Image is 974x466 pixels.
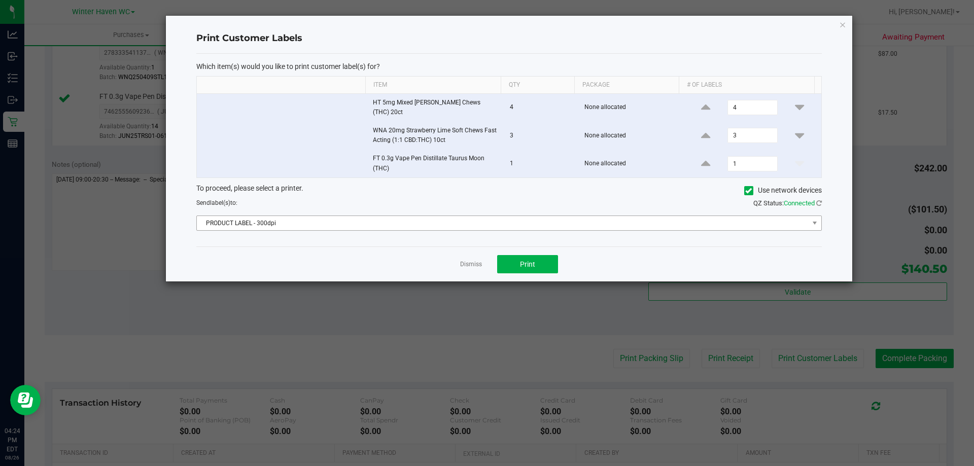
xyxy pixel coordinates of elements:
a: Dismiss [460,260,482,269]
td: None allocated [578,122,684,150]
span: PRODUCT LABEL - 300dpi [197,216,809,230]
th: Item [365,77,501,94]
iframe: Resource center [10,385,41,415]
td: None allocated [578,94,684,122]
span: QZ Status: [753,199,822,207]
td: None allocated [578,150,684,177]
td: HT 5mg Mixed [PERSON_NAME] Chews (THC) 20ct [367,94,504,122]
span: Send to: [196,199,237,206]
td: 3 [504,122,578,150]
span: Print [520,260,535,268]
td: FT 0.3g Vape Pen Distillate Taurus Moon (THC) [367,150,504,177]
td: WNA 20mg Strawberry Lime Soft Chews Fast Acting (1:1 CBD:THC) 10ct [367,122,504,150]
button: Print [497,255,558,273]
th: # of labels [679,77,814,94]
span: Connected [784,199,815,207]
h4: Print Customer Labels [196,32,822,45]
td: 4 [504,94,578,122]
th: Package [574,77,679,94]
p: Which item(s) would you like to print customer label(s) for? [196,62,822,71]
td: 1 [504,150,578,177]
div: To proceed, please select a printer. [189,183,829,198]
label: Use network devices [744,185,822,196]
span: label(s) [210,199,230,206]
th: Qty [501,77,574,94]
